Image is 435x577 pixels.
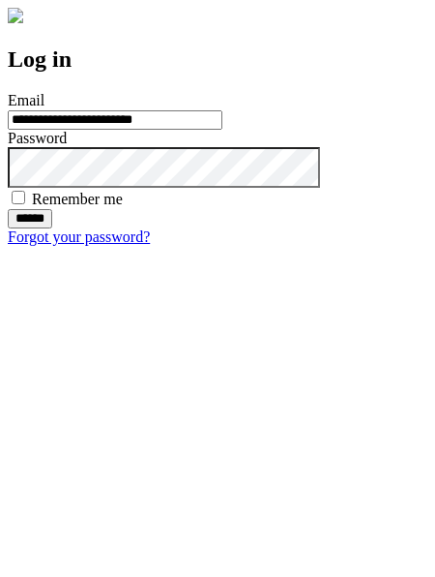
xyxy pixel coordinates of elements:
[8,130,67,146] label: Password
[8,8,23,23] img: logo-4e3dc11c47720685a147b03b5a06dd966a58ff35d612b21f08c02c0306f2b779.png
[8,228,150,245] a: Forgot your password?
[32,191,123,207] label: Remember me
[8,46,427,73] h2: Log in
[8,92,44,108] label: Email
